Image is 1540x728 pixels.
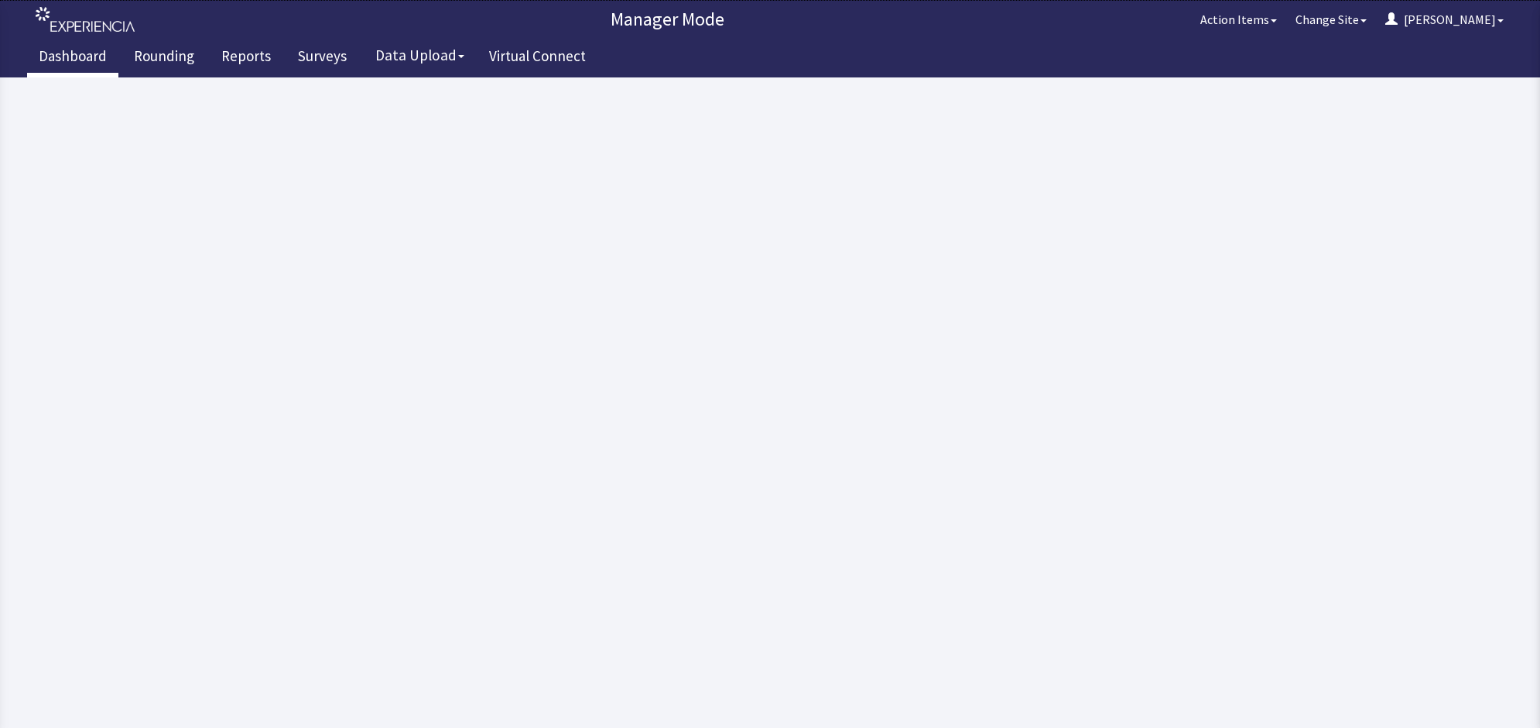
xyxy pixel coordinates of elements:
button: Change Site [1286,4,1376,35]
a: Dashboard [27,39,118,77]
button: Data Upload [366,41,474,70]
a: Reports [210,39,282,77]
img: experiencia_logo.png [36,7,135,33]
a: Virtual Connect [477,39,597,77]
a: Rounding [122,39,206,77]
button: Action Items [1191,4,1286,35]
button: [PERSON_NAME] [1376,4,1513,35]
p: Manager Mode [143,7,1191,32]
a: Surveys [286,39,358,77]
